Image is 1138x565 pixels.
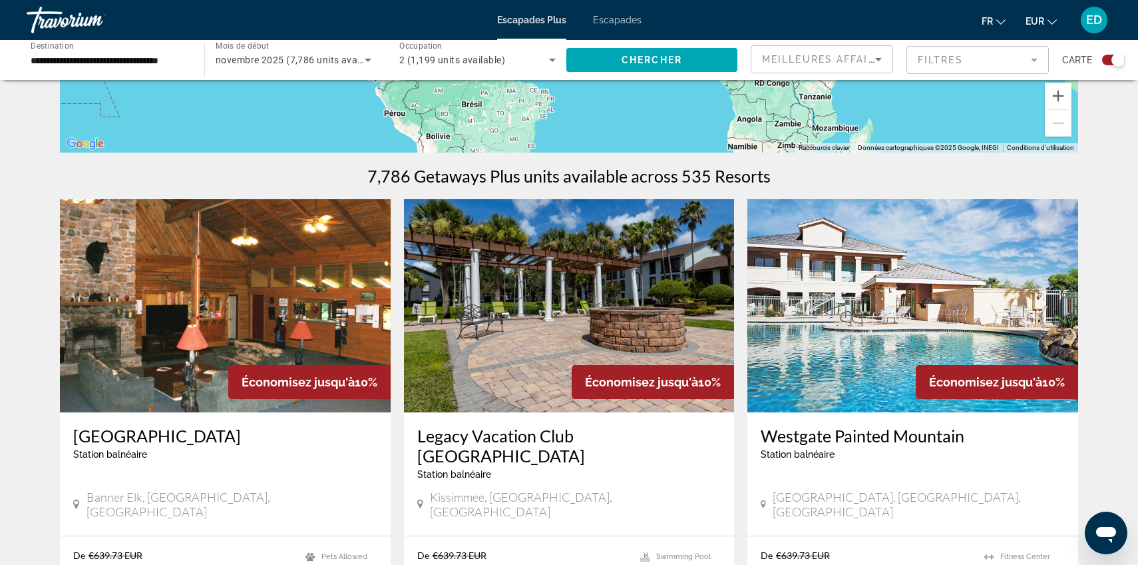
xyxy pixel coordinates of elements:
[1062,55,1092,65] font: Carte
[593,15,642,25] a: Escapades
[858,144,999,151] span: Données cartographiques ©2025 Google, INEGI
[1077,6,1111,34] button: Menu utilisateur
[656,552,711,561] span: Swimming Pool
[216,55,384,65] span: novembre 2025 (7,786 units available)
[216,41,269,51] font: Mois de début
[63,135,107,153] a: Ouvrir cette zone dans Google Maps (dans une nouvelle fenêtre)
[73,449,147,460] span: Station balnéaire
[1007,144,1074,151] a: Conditions d'utilisation (s'ouvre dans un nouvel onglet)
[417,550,429,561] span: De
[89,550,142,561] span: €639.73 EUR
[773,490,1065,519] span: [GEOGRAPHIC_DATA], [GEOGRAPHIC_DATA], [GEOGRAPHIC_DATA]
[747,199,1078,412] img: 4909E01X.jpg
[762,51,882,67] mat-select: Trier par
[929,375,1042,389] span: Économisez jusqu'à
[63,135,107,153] img: Google
[982,16,993,27] font: fr
[585,375,698,389] span: Économisez jusqu'à
[762,54,890,65] font: Meilleures affaires
[1045,83,1071,109] button: Zoom avant
[497,15,566,25] a: Escapades Plus
[761,449,835,460] span: Station balnéaire
[799,143,850,153] button: Raccourcis clavier
[1026,11,1057,31] button: Changer de devise
[399,55,505,65] span: 2 (1,199 units available)
[73,550,85,561] span: De
[404,199,735,412] img: 8614E01X.jpg
[87,490,377,519] span: Banner Elk, [GEOGRAPHIC_DATA], [GEOGRAPHIC_DATA]
[417,426,721,466] a: Legacy Vacation Club [GEOGRAPHIC_DATA]
[622,55,682,65] font: Chercher
[1000,552,1050,561] span: Fitness Center
[982,11,1006,31] button: Changer de langue
[1086,13,1102,27] font: ED
[399,41,443,51] font: Occupation
[572,365,734,399] div: 10%
[27,3,160,37] a: Travorium
[916,365,1078,399] div: 10%
[430,490,721,519] span: Kissimmee, [GEOGRAPHIC_DATA], [GEOGRAPHIC_DATA]
[417,469,491,480] span: Station balnéaire
[776,550,830,561] span: €639.73 EUR
[31,41,74,50] font: Destination
[761,550,773,561] span: De
[242,375,355,389] span: Économisez jusqu'à
[906,45,1049,75] button: Filtre
[367,166,771,186] h1: 7,786 Getaways Plus units available across 535 Resorts
[1026,16,1044,27] font: EUR
[60,199,391,412] img: 2608O01X.jpg
[1045,110,1071,137] button: Zoom arrière
[228,365,391,399] div: 10%
[566,48,737,72] button: Chercher
[761,426,1065,446] a: Westgate Painted Mountain
[73,426,377,446] a: [GEOGRAPHIC_DATA]
[1085,512,1127,554] iframe: Bouton de lancement de la fenêtre de messagerie
[433,550,486,561] span: €639.73 EUR
[321,552,367,561] span: Pets Allowed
